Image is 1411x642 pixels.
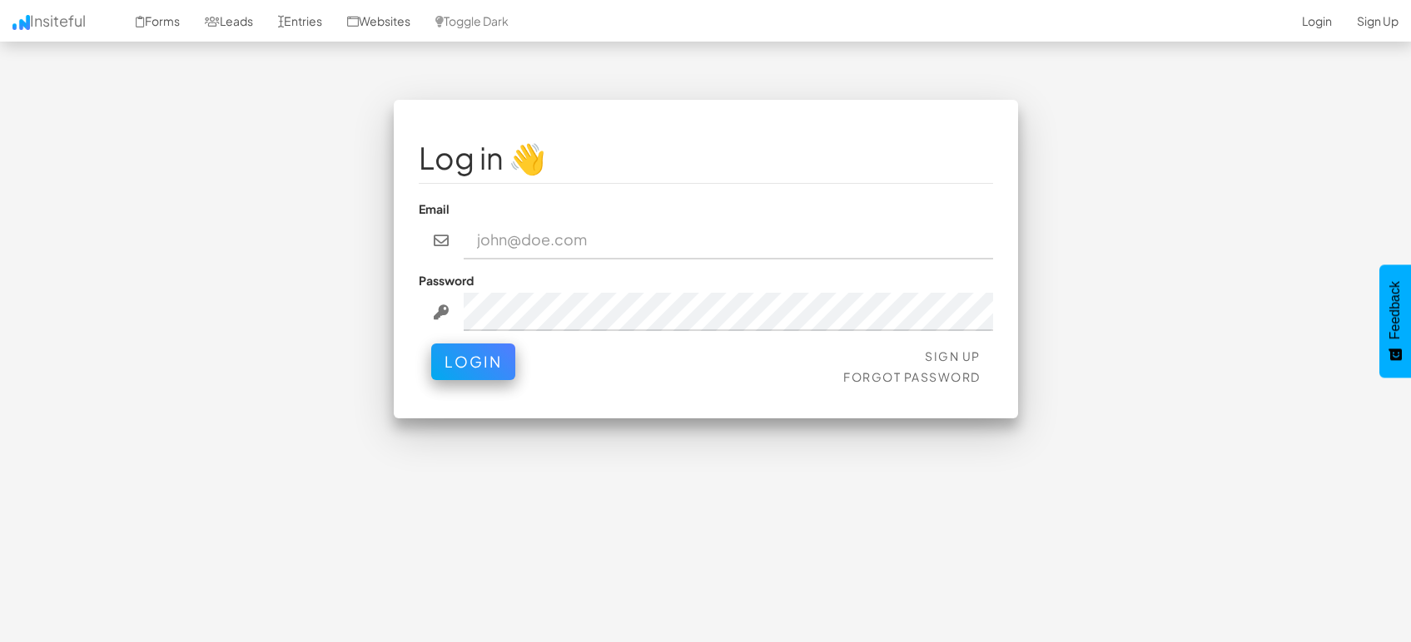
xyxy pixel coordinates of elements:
button: Login [431,343,515,380]
input: john@doe.com [464,221,993,259]
img: icon.png [12,15,30,30]
label: Email [419,200,450,217]
h1: Log in 👋 [419,141,993,175]
span: Feedback [1388,281,1403,339]
label: Password [419,272,474,289]
button: Feedback - Show survey [1379,264,1411,378]
a: Sign Up [925,348,981,363]
a: Forgot Password [843,369,981,384]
